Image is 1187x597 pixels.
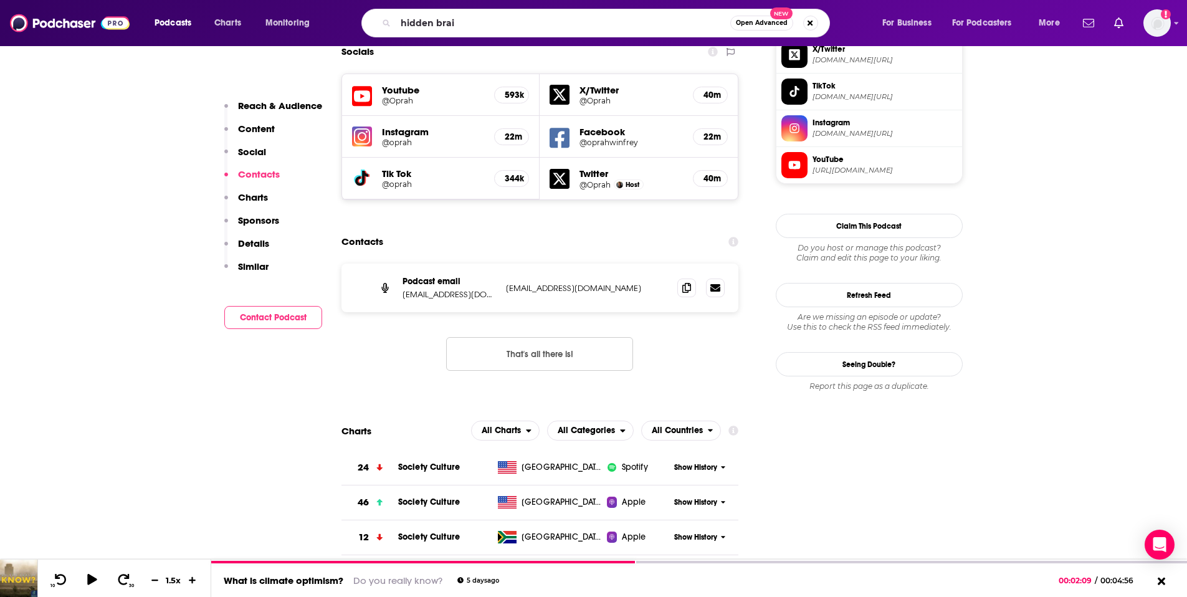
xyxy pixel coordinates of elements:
span: For Podcasters [952,14,1012,32]
span: New [770,7,793,19]
button: open menu [257,13,326,33]
div: Report this page as a duplicate. [776,381,963,391]
p: Sponsors [238,214,279,226]
img: Podchaser - Follow, Share and Rate Podcasts [10,11,130,35]
a: What is climate optimism? [224,575,343,586]
input: Search podcasts, credits, & more... [396,13,730,33]
h3: 12 [358,530,369,545]
span: Do you host or manage this podcast? [776,243,963,253]
a: @oprah [382,179,485,189]
span: More [1039,14,1060,32]
button: Contacts [224,168,280,191]
a: @oprahwinfrey [579,138,683,147]
span: https://www.youtube.com/@Oprah [813,166,957,175]
a: Show notifications dropdown [1078,12,1099,34]
span: / [1095,576,1097,585]
div: Open Intercom Messenger [1145,530,1175,560]
h3: 24 [358,461,369,475]
a: Instagram[DOMAIN_NAME][URL] [781,115,957,141]
span: instagram.com/oprah [813,129,957,138]
button: open menu [874,13,947,33]
span: Show History [674,462,717,473]
a: [GEOGRAPHIC_DATA] [493,531,607,543]
div: Are we missing an episode or update? Use this to check the RSS feed immediately. [776,312,963,332]
a: TikTok[DOMAIN_NAME][URL] [781,79,957,105]
span: Open Advanced [736,20,788,26]
button: open menu [547,421,634,441]
p: [EMAIL_ADDRESS][DOMAIN_NAME] [506,283,668,294]
span: South Africa [522,531,603,543]
p: Social [238,146,266,158]
button: open menu [146,13,207,33]
a: Seeing Double? [776,352,963,376]
h5: 593k [505,90,518,100]
a: Society Culture [398,497,460,507]
h2: Platforms [471,421,540,441]
span: TikTok [813,80,957,92]
h5: @oprah [382,138,485,147]
h5: Twitter [579,168,683,179]
h3: 46 [358,495,369,510]
h5: 22m [703,131,717,142]
span: 30 [129,583,134,588]
h5: X/Twitter [579,84,683,96]
a: 46 [341,485,398,520]
span: X/Twitter [813,44,957,55]
span: tiktok.com/@oprah [813,92,957,102]
a: [GEOGRAPHIC_DATA] [493,496,607,509]
button: Sponsors [224,214,279,237]
span: Host [626,181,639,189]
button: Refresh Feed [776,283,963,307]
span: Monitoring [265,14,310,32]
h2: Charts [341,425,371,437]
svg: Add a profile image [1161,9,1171,19]
span: All Countries [652,426,703,435]
button: Reach & Audience [224,100,322,123]
a: @Oprah [382,96,485,105]
p: Reach & Audience [238,100,322,112]
a: [GEOGRAPHIC_DATA] [493,461,607,474]
a: @Oprah [579,180,611,189]
button: open menu [944,13,1030,33]
p: Details [238,237,269,249]
a: @Oprah [579,96,683,105]
span: Show History [674,497,717,508]
button: Show History [670,532,730,543]
a: Do you really know? [353,575,442,586]
div: Search podcasts, credits, & more... [373,9,842,37]
p: [EMAIL_ADDRESS][DOMAIN_NAME] [403,289,496,300]
a: Society Culture [398,532,460,542]
h2: Categories [547,421,634,441]
button: open menu [471,421,540,441]
button: 30 [113,573,136,588]
div: Claim and edit this page to your liking. [776,243,963,263]
img: iconImage [607,462,617,472]
button: Claim This Podcast [776,214,963,238]
span: Podcasts [155,14,191,32]
h5: Facebook [579,126,683,138]
button: Nothing here. [446,337,633,371]
a: 28 [341,555,398,590]
span: 00:04:56 [1097,576,1146,585]
div: 5 days ago [457,577,499,584]
a: Apple [607,496,670,509]
button: Similar [224,260,269,284]
a: Society Culture [398,462,460,472]
p: Contacts [238,168,280,180]
a: Charts [206,13,249,33]
span: YouTube [813,154,957,165]
img: Oprah Winfrey [616,181,623,188]
h5: 40m [703,90,717,100]
p: Podcast email [403,276,496,287]
span: Show History [674,532,717,543]
span: Charts [214,14,241,32]
span: Apple [622,531,646,543]
span: twitter.com/Oprah [813,55,957,65]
